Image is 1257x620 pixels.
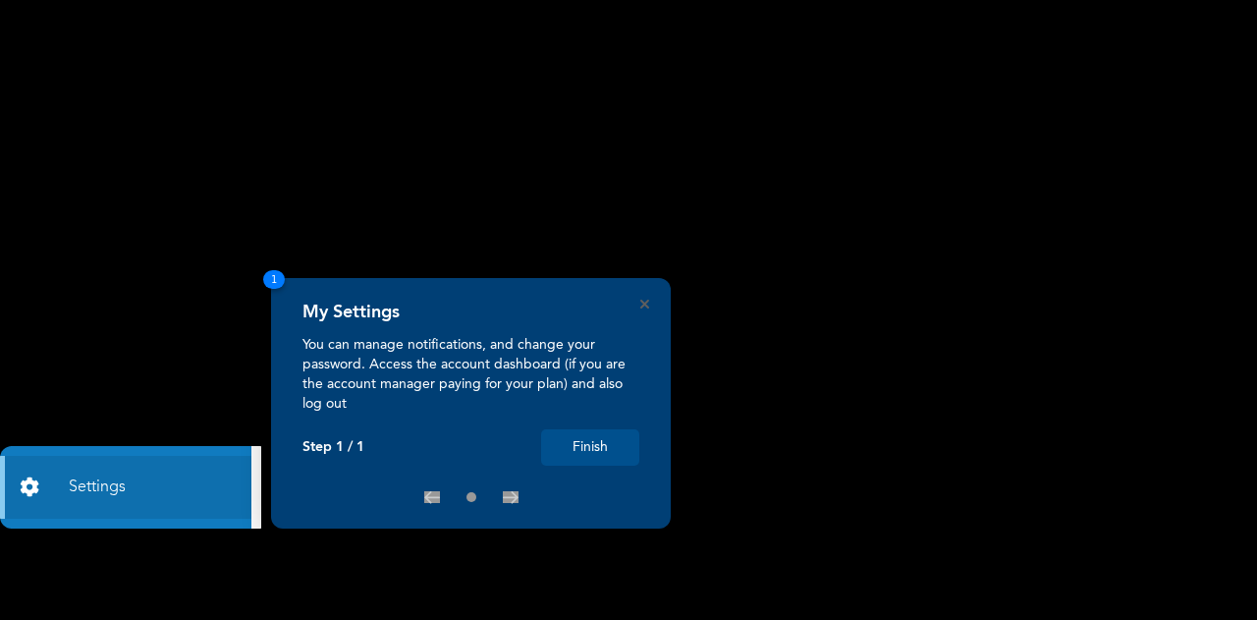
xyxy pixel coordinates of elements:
span: 1 [263,270,285,289]
button: Close [640,300,649,309]
button: Finish [541,429,639,466]
p: Step 1 / 1 [302,439,364,456]
p: You can manage notifications, and change your password. Access the account dashboard (if you are ... [302,335,639,414]
h4: My Settings [302,302,400,323]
